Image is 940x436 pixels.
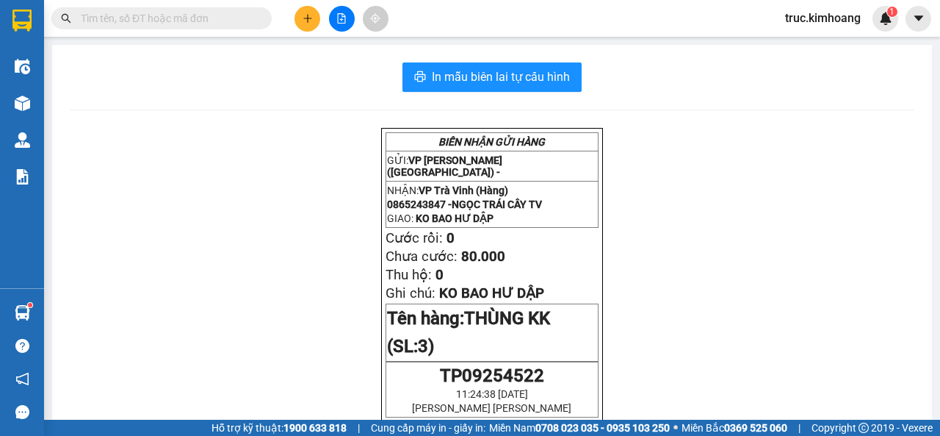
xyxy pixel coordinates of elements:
span: TP09254522 [440,365,544,386]
span: plus [303,13,313,24]
sup: 1 [28,303,32,307]
span: Ghi chú: [386,285,435,301]
span: [PERSON_NAME] [PERSON_NAME] [412,402,571,414]
img: logo-vxr [12,10,32,32]
span: printer [414,71,426,85]
span: Cước rồi: [386,230,443,246]
img: warehouse-icon [15,96,30,111]
span: caret-down [912,12,925,25]
span: Miền Bắc [681,420,787,436]
button: plus [294,6,320,32]
span: 11:24:38 [DATE] [456,388,528,400]
span: ⚪️ [673,425,678,431]
span: | [798,420,800,436]
p: NHẬN: [387,185,597,196]
span: KO BAO HƯ DẬP [416,212,493,224]
span: THÙNG KK (SL: [387,308,550,357]
span: notification [15,372,29,386]
button: aim [363,6,388,32]
span: KO BAO HƯ DẬP [439,285,544,301]
span: truc.kimhoang [773,9,872,27]
span: In mẫu biên lai tự cấu hình [432,68,570,86]
span: 3) [418,336,434,357]
span: Thu hộ: [386,267,432,283]
img: icon-new-feature [879,12,892,25]
span: VP Trà Vinh (Hàng) [419,185,508,196]
strong: 1900 633 818 [283,422,347,434]
img: solution-icon [15,169,30,185]
span: 80.000 [461,249,505,265]
span: 1 [889,7,894,17]
strong: BIÊN NHẬN GỬI HÀNG [438,136,545,148]
span: search [61,13,71,24]
span: Miền Nam [489,420,670,436]
strong: 0708 023 035 - 0935 103 250 [535,422,670,434]
span: Hỗ trợ kỹ thuật: [211,420,347,436]
span: 0 [446,230,455,246]
button: printerIn mẫu biên lai tự cấu hình [402,62,582,92]
input: Tìm tên, số ĐT hoặc mã đơn [81,10,254,26]
span: Cung cấp máy in - giấy in: [371,420,485,436]
span: Tên hàng: [387,308,550,357]
span: NGỌC TRÁI CÂY TV [452,199,542,210]
img: warehouse-icon [15,132,30,148]
button: caret-down [905,6,931,32]
span: copyright [858,423,869,433]
span: question-circle [15,339,29,353]
img: warehouse-icon [15,305,30,321]
span: Chưa cước: [386,249,458,265]
strong: 0369 525 060 [724,422,787,434]
span: 0865243847 - [387,199,542,210]
span: GIAO: [387,212,493,224]
span: file-add [336,13,347,24]
button: file-add [329,6,355,32]
span: aim [370,13,380,24]
p: GỬI: [387,154,597,178]
span: VP [PERSON_NAME] ([GEOGRAPHIC_DATA]) - [387,154,502,178]
span: | [358,420,360,436]
sup: 1 [887,7,897,17]
span: 0 [435,267,444,283]
span: message [15,405,29,419]
img: warehouse-icon [15,59,30,74]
